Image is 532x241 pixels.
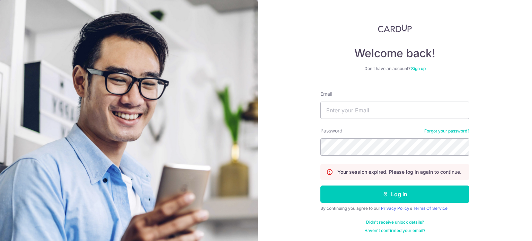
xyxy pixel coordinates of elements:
a: Terms Of Service [413,206,447,211]
button: Log in [320,186,469,203]
input: Enter your Email [320,102,469,119]
p: Your session expired. Please log in again to continue. [337,169,461,175]
h4: Welcome back! [320,46,469,60]
label: Password [320,127,343,134]
img: CardUp Logo [378,24,412,33]
label: Email [320,91,332,97]
div: Don’t have an account? [320,66,469,71]
a: Privacy Policy [381,206,409,211]
div: By continuing you agree to our & [320,206,469,211]
a: Sign up [411,66,426,71]
a: Forgot your password? [424,128,469,134]
a: Didn't receive unlock details? [366,220,424,225]
a: Haven't confirmed your email? [364,228,425,233]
